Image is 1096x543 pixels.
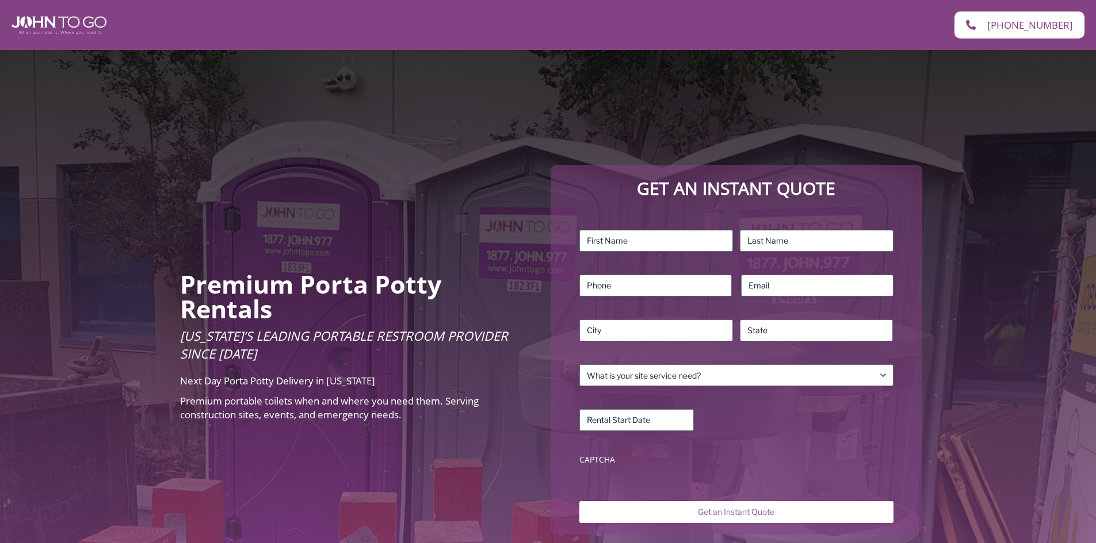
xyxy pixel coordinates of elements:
input: Phone [579,275,732,296]
span: Next Day Porta Potty Delivery in [US_STATE] [180,374,375,387]
input: Last Name [740,230,893,252]
label: CAPTCHA [579,454,893,465]
span: Premium portable toilets when and where you need them. Serving construction sites, events, and em... [180,394,479,421]
input: Rental Start Date [579,409,694,431]
input: Email [741,275,893,296]
p: Get an Instant Quote [562,176,910,201]
span: [US_STATE]’s Leading Portable Restroom Provider Since [DATE] [180,327,508,362]
input: First Name [579,230,733,252]
input: City [579,319,733,341]
input: State [740,319,893,341]
a: [PHONE_NUMBER] [954,11,1084,38]
h2: Premium Porta Potty Rentals [180,272,534,321]
span: [PHONE_NUMBER] [987,20,1073,30]
input: Get an Instant Quote [579,501,893,523]
img: John To Go [12,16,106,34]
